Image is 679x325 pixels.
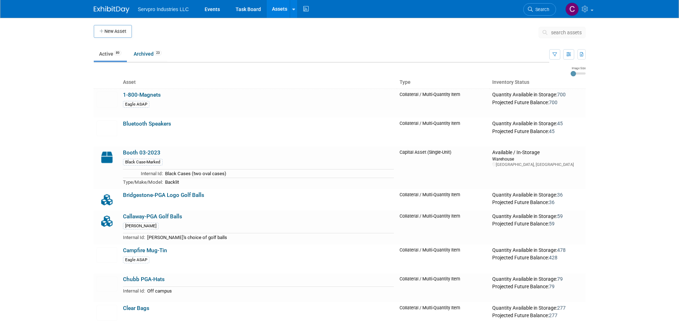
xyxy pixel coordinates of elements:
[557,92,566,97] span: 700
[123,287,145,295] td: Internal Id:
[539,27,586,38] button: search assets
[492,276,582,283] div: Quantity Available in Storage:
[557,121,563,126] span: 45
[557,276,563,282] span: 79
[97,192,117,208] img: Collateral-Icon-2.png
[97,213,117,229] img: Collateral-Icon-2.png
[571,66,586,70] div: Image Size
[551,30,582,35] span: search assets
[492,162,582,167] div: [GEOGRAPHIC_DATA], [GEOGRAPHIC_DATA]
[492,213,582,220] div: Quantity Available in Storage:
[492,98,582,106] div: Projected Future Balance:
[492,219,582,227] div: Projected Future Balance:
[523,3,556,16] a: Search
[549,199,555,205] span: 36
[492,247,582,254] div: Quantity Available in Storage:
[397,88,489,118] td: Collateral / Multi-Quantity Item
[94,25,132,38] button: New Asset
[123,169,163,178] td: Internal Id:
[549,284,555,289] span: 79
[123,121,171,127] a: Bluetooth Speakers
[492,253,582,261] div: Projected Future Balance:
[533,7,549,12] span: Search
[123,247,167,254] a: Campfire Mug-Tin
[397,76,489,88] th: Type
[114,50,122,56] span: 89
[557,247,566,253] span: 478
[492,156,582,162] div: Warehouse
[492,311,582,319] div: Projected Future Balance:
[123,149,160,156] a: Booth 03-2023
[123,223,159,229] div: [PERSON_NAME]
[120,76,397,88] th: Asset
[565,2,579,16] img: Chris Chassagneux
[557,213,563,219] span: 59
[397,244,489,273] td: Collateral / Multi-Quantity Item
[397,147,489,189] td: Capital Asset (Single-Unit)
[123,233,145,242] td: Internal Id:
[138,6,189,12] span: Servpro Industries LLC
[492,305,582,311] div: Quantity Available in Storage:
[123,92,161,98] a: 1-800-Magnets
[492,121,582,127] div: Quantity Available in Storage:
[123,257,149,263] div: Eagle ASAP
[549,255,557,260] span: 428
[492,198,582,206] div: Projected Future Balance:
[397,210,489,244] td: Collateral / Multi-Quantity Item
[163,169,394,178] td: Black Cases (two oval cases)
[549,128,555,134] span: 45
[492,92,582,98] div: Quantity Available in Storage:
[123,159,163,166] div: Black Case-Marked
[492,282,582,290] div: Projected Future Balance:
[397,118,489,147] td: Collateral / Multi-Quantity Item
[97,149,117,165] img: Capital-Asset-Icon-2.png
[549,221,555,227] span: 59
[549,313,557,318] span: 277
[123,305,149,311] a: Clear Bags
[145,287,394,295] td: Off campus
[128,47,167,61] a: Archived23
[123,178,163,186] td: Type/Make/Model:
[123,276,165,283] a: Chubb PGA-Hats
[163,178,394,186] td: Backlit
[397,273,489,302] td: Collateral / Multi-Quantity Item
[492,149,582,156] div: Available / In-Storage
[549,100,557,105] span: 700
[397,189,489,210] td: Collateral / Multi-Quantity Item
[94,6,129,13] img: ExhibitDay
[123,101,149,108] div: Eagle ASAP
[94,47,127,61] a: Active89
[557,305,566,311] span: 277
[145,233,394,242] td: [PERSON_NAME]'s choice of golf balls
[492,127,582,135] div: Projected Future Balance:
[557,192,563,198] span: 36
[492,192,582,198] div: Quantity Available in Storage:
[154,50,162,56] span: 23
[123,213,182,220] a: Callaway-PGA Golf Balls
[123,192,204,198] a: Bridgestone-PGA Logo Golf Balls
